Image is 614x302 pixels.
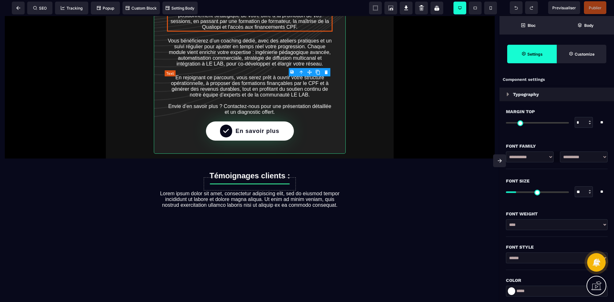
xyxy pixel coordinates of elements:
[548,1,580,14] span: Preview
[206,105,294,125] button: En savoir plus
[209,155,290,164] b: Témoignages clients :
[33,6,47,11] span: SEO
[557,45,606,63] span: Open Style Manager
[506,243,608,251] div: Font Style
[506,177,530,185] span: Font Size
[552,5,576,10] span: Previsualiser
[513,90,539,98] p: Typography
[507,45,557,63] span: Settings
[527,52,543,57] strong: Settings
[506,142,608,150] div: Font Family
[506,210,608,218] div: Font Weight
[369,2,382,14] span: View components
[384,2,397,14] span: Screenshot
[500,74,614,86] div: Component settings
[584,23,594,28] strong: Body
[167,20,333,52] text: Vous bénéficierez d’un coaching dédié, avec des ateliers pratiques et un suivi régulier pour ajus...
[126,6,157,11] span: Custom Block
[575,52,594,57] strong: Customize
[97,6,114,11] span: Popup
[166,6,194,11] span: Setting Body
[61,6,83,11] span: Tracking
[506,108,535,115] span: Margin Top
[167,57,333,101] text: En rejoignant ce parcours, vous serez prêt à ouvrir votre structure opérationnelle, à proposer de...
[159,173,341,194] text: Lorem ipsum dolor sit amet, consectetur adipiscing elit, sed do eiusmod tempor incididunt ut labo...
[528,23,536,28] strong: Bloc
[506,276,608,284] div: Color
[557,16,614,35] span: Open Layer Manager
[589,5,602,10] span: Publier
[507,92,509,96] img: loading
[500,16,557,35] span: Open Blocks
